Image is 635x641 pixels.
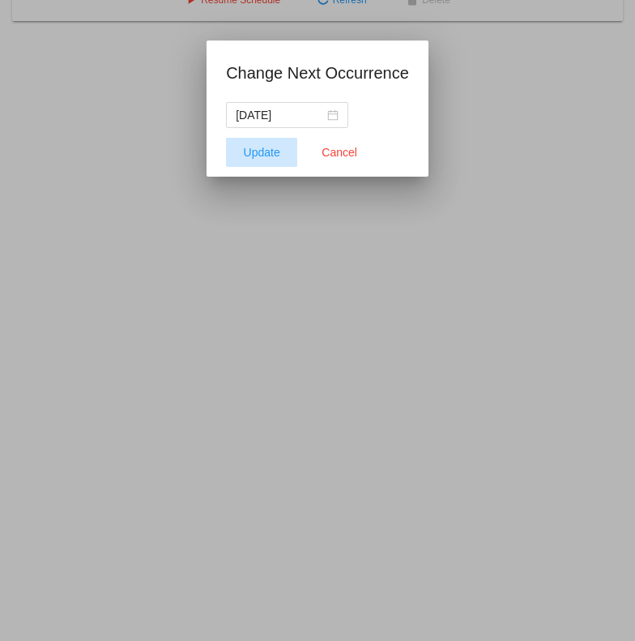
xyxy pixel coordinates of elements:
button: Close dialog [304,138,375,167]
span: Cancel [322,146,357,159]
h1: Change Next Occurrence [226,60,409,86]
span: Update [244,146,280,159]
input: Select date [236,106,324,124]
button: Update [226,138,297,167]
